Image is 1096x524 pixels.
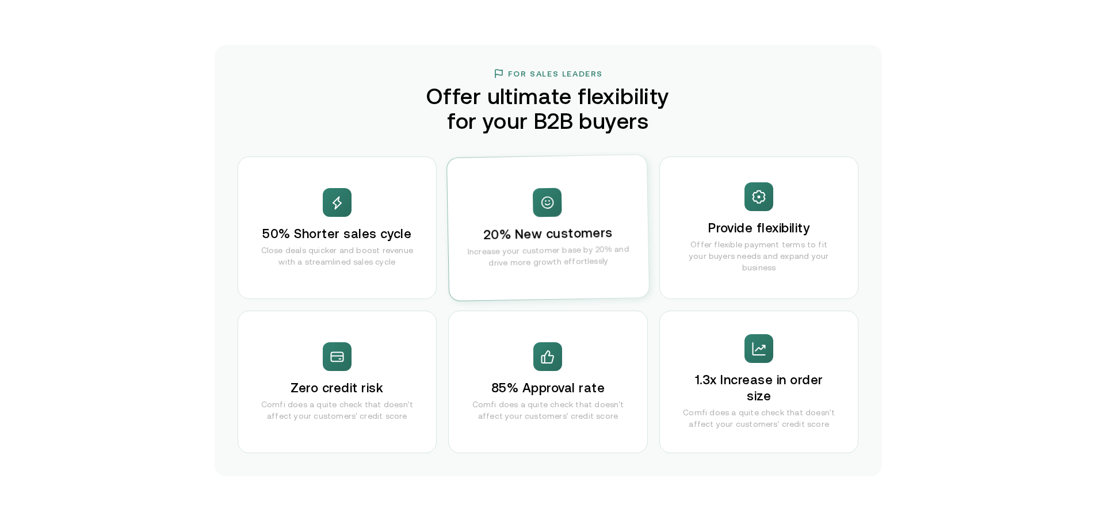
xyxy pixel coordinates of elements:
[493,68,505,79] img: flag
[683,407,835,430] p: Comfi does a quite check that doesn't affect your customers' credit score
[483,225,613,244] h3: 20% New customers
[291,380,383,396] h3: Zero credit risk
[539,194,555,211] img: spark
[491,380,605,396] h3: 85% Approval rate
[329,194,345,211] img: spark
[261,399,414,422] p: Comfi does a quite check that doesn't affect your customers' credit score
[683,239,835,273] p: Offer flexible payment terms to fit your buyers needs and expand your business
[708,220,809,236] h3: Provide flexibility
[751,341,767,357] img: spark
[540,349,556,365] img: spark
[413,84,683,133] h2: Offer ultimate flexibility for your B2B buyers
[261,244,414,267] p: Close deals quicker and boost revenue with a streamlined sales cycle
[460,243,637,269] p: Increase your customer base by 20% and drive more growth effortlessly
[262,226,411,242] h3: 50% Shorter sales cycle
[683,372,835,404] h3: 1.3x Increase in order size
[508,69,603,78] h3: For Sales Leaders
[751,189,767,205] img: spark
[329,349,345,365] img: spark
[472,399,624,422] p: Comfi does a quite check that doesn't affect your customers' credit score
